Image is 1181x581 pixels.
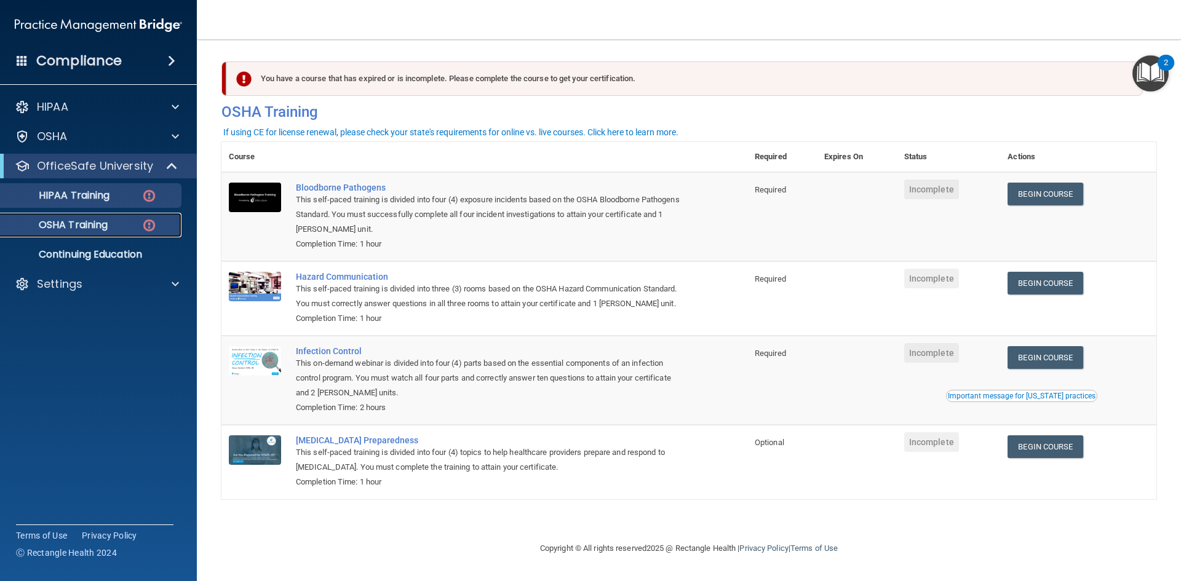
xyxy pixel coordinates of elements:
a: Privacy Policy [82,529,137,542]
span: Required [755,274,786,283]
p: OSHA [37,129,68,144]
th: Status [897,142,1001,172]
a: Privacy Policy [739,543,788,553]
p: OfficeSafe University [37,159,153,173]
a: HIPAA [15,100,179,114]
a: Terms of Use [790,543,838,553]
span: Required [755,185,786,194]
a: Begin Course [1008,183,1083,205]
a: OfficeSafe University [15,159,178,173]
h4: Compliance [36,52,122,69]
h4: OSHA Training [221,103,1156,121]
span: Incomplete [904,343,959,363]
a: Begin Course [1008,272,1083,294]
div: Completion Time: 1 hour [296,311,686,326]
span: Required [755,349,786,358]
div: 2 [1164,63,1168,79]
span: Optional [755,438,784,447]
th: Expires On [817,142,897,172]
a: Infection Control [296,346,686,356]
th: Course [221,142,288,172]
img: danger-circle.6113f641.png [141,188,157,204]
div: Copyright © All rights reserved 2025 @ Rectangle Health | | [464,529,913,568]
div: This self-paced training is divided into four (4) topics to help healthcare providers prepare and... [296,445,686,475]
a: Hazard Communication [296,272,686,282]
a: Bloodborne Pathogens [296,183,686,192]
button: Open Resource Center, 2 new notifications [1132,55,1169,92]
button: Read this if you are a dental practitioner in the state of CA [946,390,1097,402]
img: danger-circle.6113f641.png [141,218,157,233]
a: Terms of Use [16,529,67,542]
p: Continuing Education [8,248,176,261]
a: Settings [15,277,179,291]
p: OSHA Training [8,219,108,231]
span: Incomplete [904,180,959,199]
div: This self-paced training is divided into three (3) rooms based on the OSHA Hazard Communication S... [296,282,686,311]
a: Begin Course [1008,346,1083,369]
div: You have a course that has expired or is incomplete. Please complete the course to get your certi... [226,61,1143,96]
a: [MEDICAL_DATA] Preparedness [296,435,686,445]
button: If using CE for license renewal, please check your state's requirements for online vs. live cours... [221,126,680,138]
span: Incomplete [904,269,959,288]
div: This on-demand webinar is divided into four (4) parts based on the essential components of an inf... [296,356,686,400]
img: PMB logo [15,13,182,38]
img: exclamation-circle-solid-danger.72ef9ffc.png [236,71,252,87]
p: HIPAA [37,100,68,114]
div: If using CE for license renewal, please check your state's requirements for online vs. live cours... [223,128,678,136]
p: HIPAA Training [8,189,109,202]
th: Actions [1000,142,1156,172]
a: Begin Course [1008,435,1083,458]
iframe: Drift Widget Chat Controller [968,494,1166,543]
span: Ⓒ Rectangle Health 2024 [16,547,117,559]
a: OSHA [15,129,179,144]
div: This self-paced training is divided into four (4) exposure incidents based on the OSHA Bloodborne... [296,192,686,237]
span: Incomplete [904,432,959,452]
th: Required [747,142,817,172]
div: Completion Time: 2 hours [296,400,686,415]
p: Settings [37,277,82,291]
div: Important message for [US_STATE] practices [948,392,1096,400]
div: Completion Time: 1 hour [296,237,686,251]
div: Completion Time: 1 hour [296,475,686,489]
